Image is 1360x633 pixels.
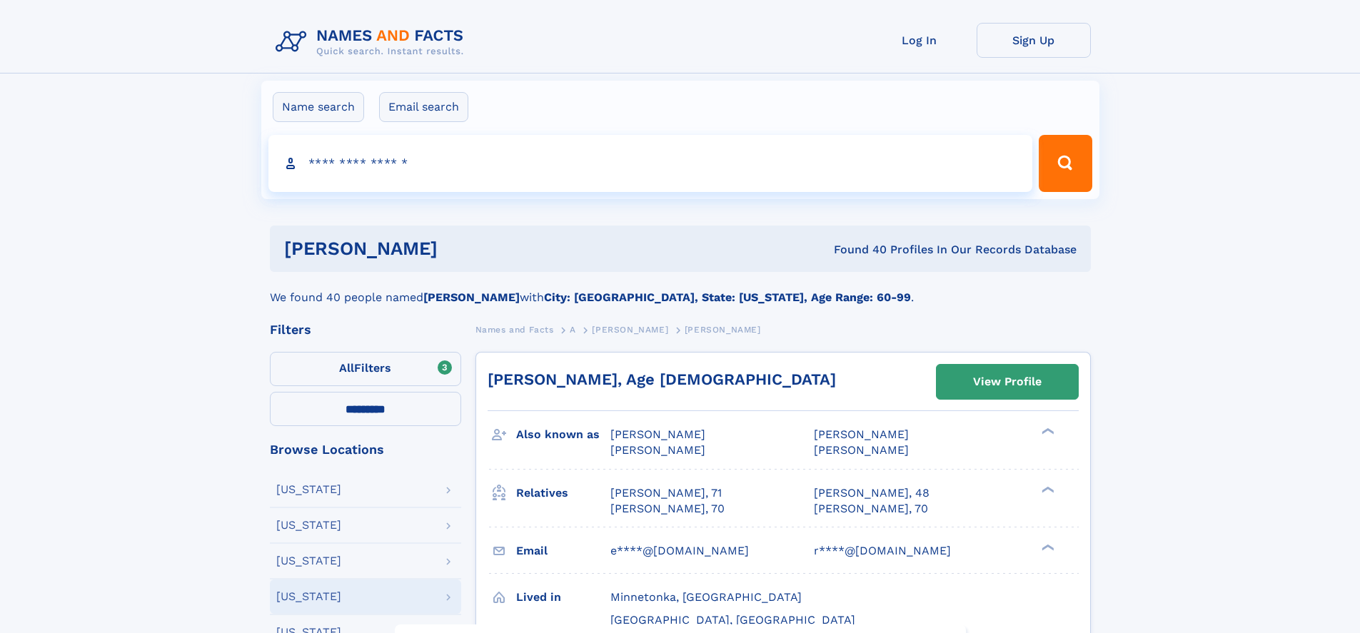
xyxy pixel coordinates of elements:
[1038,427,1055,436] div: ❯
[276,520,341,531] div: [US_STATE]
[977,23,1091,58] a: Sign Up
[1038,485,1055,494] div: ❯
[379,92,468,122] label: Email search
[814,501,928,517] a: [PERSON_NAME], 70
[276,591,341,602] div: [US_STATE]
[862,23,977,58] a: Log In
[610,443,705,457] span: [PERSON_NAME]
[488,370,836,388] a: [PERSON_NAME], Age [DEMOGRAPHIC_DATA]
[570,325,576,335] span: A
[270,272,1091,306] div: We found 40 people named with .
[270,443,461,456] div: Browse Locations
[516,585,610,609] h3: Lived in
[570,320,576,338] a: A
[592,325,668,335] span: [PERSON_NAME]
[635,242,1077,258] div: Found 40 Profiles In Our Records Database
[475,320,554,338] a: Names and Facts
[973,365,1042,398] div: View Profile
[270,352,461,386] label: Filters
[610,613,855,627] span: [GEOGRAPHIC_DATA], [GEOGRAPHIC_DATA]
[610,590,802,604] span: Minnetonka, [GEOGRAPHIC_DATA]
[284,240,636,258] h1: [PERSON_NAME]
[814,443,909,457] span: [PERSON_NAME]
[516,422,610,447] h3: Also known as
[610,501,725,517] a: [PERSON_NAME], 70
[273,92,364,122] label: Name search
[270,23,475,61] img: Logo Names and Facts
[544,290,911,304] b: City: [GEOGRAPHIC_DATA], State: [US_STATE], Age Range: 60-99
[1038,542,1055,552] div: ❯
[937,365,1078,399] a: View Profile
[814,485,930,501] a: [PERSON_NAME], 48
[276,484,341,495] div: [US_STATE]
[339,361,354,375] span: All
[685,325,761,335] span: [PERSON_NAME]
[1039,135,1092,192] button: Search Button
[276,555,341,567] div: [US_STATE]
[268,135,1033,192] input: search input
[592,320,668,338] a: [PERSON_NAME]
[270,323,461,336] div: Filters
[610,427,705,441] span: [PERSON_NAME]
[814,427,909,441] span: [PERSON_NAME]
[516,539,610,563] h3: Email
[516,481,610,505] h3: Relatives
[610,485,722,501] a: [PERSON_NAME], 71
[423,290,520,304] b: [PERSON_NAME]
